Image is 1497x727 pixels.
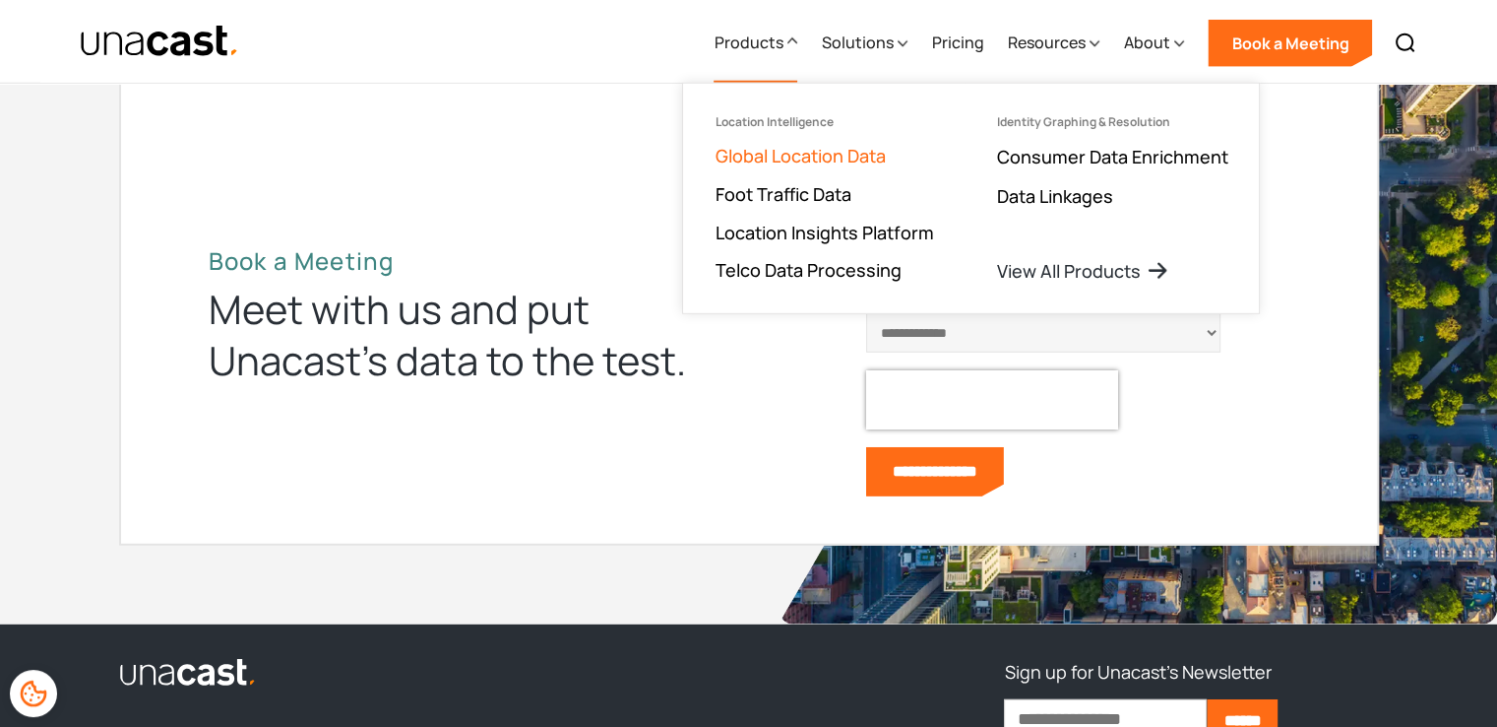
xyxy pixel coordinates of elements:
div: Resources [1007,3,1099,84]
a: Location Insights Platform [715,221,933,244]
h2: Book a Meeting [209,246,720,276]
div: Identity Graphing & Resolution [996,115,1169,129]
nav: Products [682,83,1260,314]
div: Products [714,3,797,84]
h3: Sign up for Unacast's Newsletter [1004,656,1271,688]
div: Solutions [821,3,907,84]
a: Telco Data Processing [715,258,901,282]
img: Unacast text logo [80,25,240,59]
a: Data Linkages [996,184,1112,208]
a: link to the homepage [119,656,841,688]
div: Location Intelligence [715,115,833,129]
div: Cookie Preferences [10,670,57,717]
div: About [1123,3,1184,84]
a: Pricing [931,3,983,84]
img: Search icon [1394,32,1417,55]
div: Resources [1007,31,1085,54]
a: home [80,25,240,59]
div: Meet with us and put Unacast’s data to the test. [209,284,720,386]
div: Products [714,31,782,54]
a: Consumer Data Enrichment [996,145,1227,168]
img: Unacast logo [119,658,257,688]
a: Foot Traffic Data [715,182,850,206]
iframe: reCAPTCHA [866,370,1118,430]
a: View All Products [996,259,1169,283]
div: About [1123,31,1169,54]
a: Global Location Data [715,144,885,167]
a: Book a Meeting [1208,20,1372,67]
div: Solutions [821,31,893,54]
